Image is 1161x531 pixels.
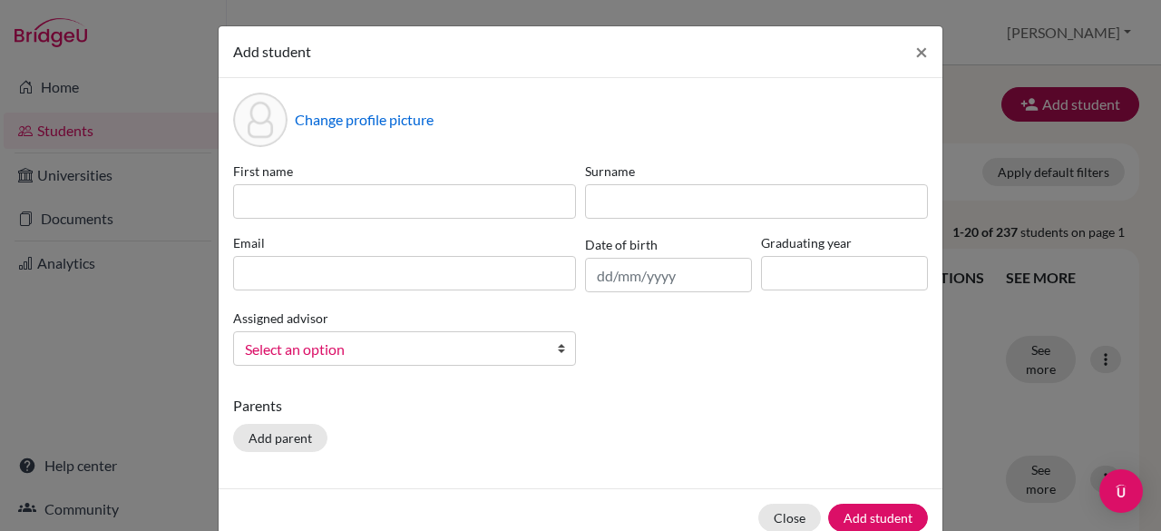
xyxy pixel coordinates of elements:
[1099,469,1143,513] div: Open Intercom Messenger
[233,93,288,147] div: Profile picture
[233,233,576,252] label: Email
[233,162,576,181] label: First name
[245,338,541,361] span: Select an option
[233,395,928,417] p: Parents
[585,162,928,181] label: Surname
[901,26,942,77] button: Close
[233,309,328,328] label: Assigned advisor
[233,424,327,452] button: Add parent
[915,38,928,64] span: ×
[585,258,752,292] input: dd/mm/yyyy
[233,43,311,60] span: Add student
[585,235,658,254] label: Date of birth
[761,233,928,252] label: Graduating year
